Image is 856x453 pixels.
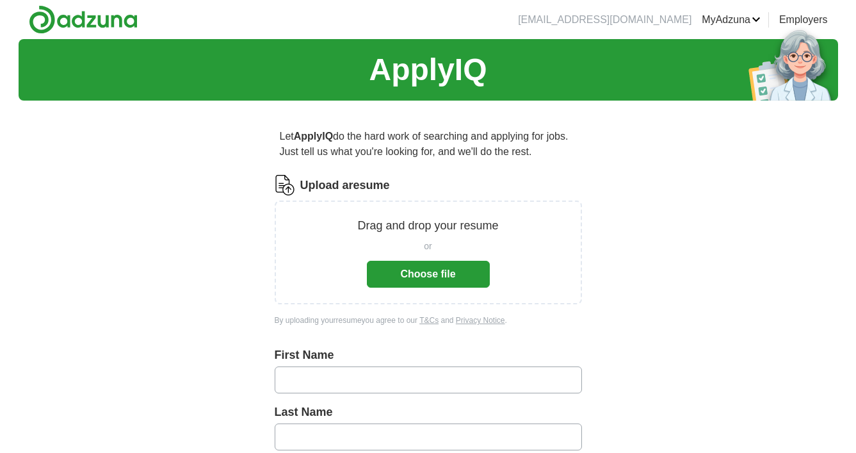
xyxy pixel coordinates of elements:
a: T&Cs [419,316,439,325]
button: Choose file [367,261,490,288]
li: [EMAIL_ADDRESS][DOMAIN_NAME] [518,12,691,28]
p: Let do the hard work of searching and applying for jobs. Just tell us what you're looking for, an... [275,124,582,165]
h1: ApplyIQ [369,47,487,93]
label: First Name [275,347,582,364]
a: Privacy Notice [456,316,505,325]
a: MyAdzuna [702,12,761,28]
strong: ApplyIQ [294,131,333,142]
span: or [424,240,432,253]
label: Last Name [275,404,582,421]
img: Adzuna logo [29,5,138,34]
label: Upload a resume [300,177,390,194]
p: Drag and drop your resume [357,217,498,235]
div: By uploading your resume you agree to our and . [275,315,582,326]
a: Employers [779,12,828,28]
img: CV Icon [275,175,295,195]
